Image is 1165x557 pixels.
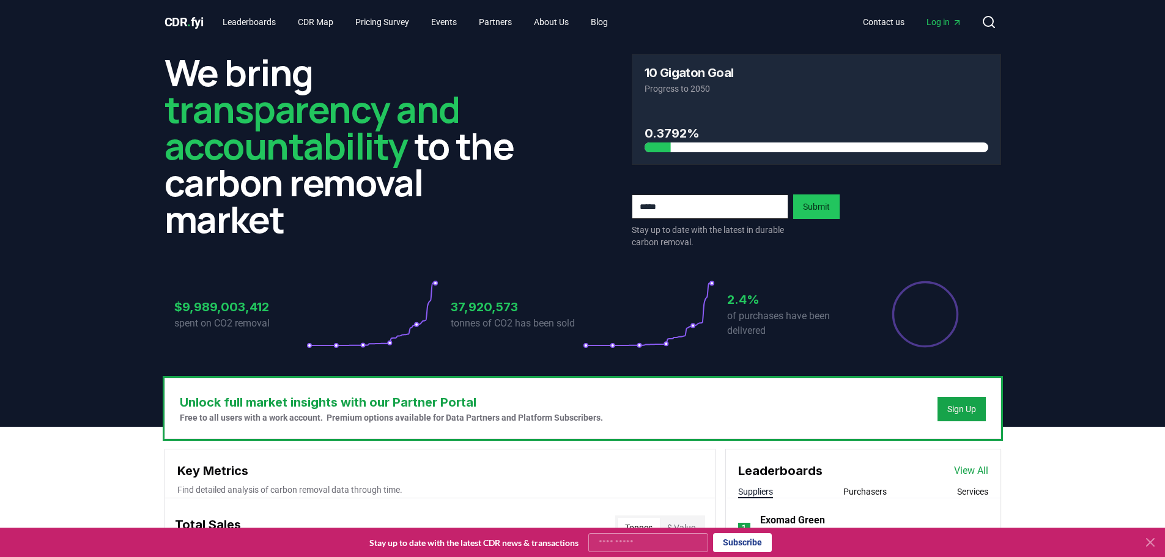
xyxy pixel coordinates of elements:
[954,463,988,478] a: View All
[177,462,703,480] h3: Key Metrics
[421,11,467,33] a: Events
[187,15,191,29] span: .
[175,515,241,540] h3: Total Sales
[469,11,522,33] a: Partners
[177,484,703,496] p: Find detailed analysis of carbon removal data through time.
[645,83,988,95] p: Progress to 2050
[165,15,204,29] span: CDR fyi
[524,11,579,33] a: About Us
[174,316,306,331] p: spent on CO2 removal
[727,309,859,338] p: of purchases have been delivered
[213,11,618,33] nav: Main
[645,124,988,142] h3: 0.3792%
[793,194,840,219] button: Submit
[581,11,618,33] a: Blog
[843,485,887,498] button: Purchasers
[853,11,914,33] a: Contact us
[165,54,534,237] h2: We bring to the carbon removal market
[660,518,703,537] button: $ Value
[926,16,962,28] span: Log in
[180,393,603,411] h3: Unlock full market insights with our Partner Portal
[938,397,986,421] button: Sign Up
[632,224,788,248] p: Stay up to date with the latest in durable carbon removal.
[174,298,306,316] h3: $9,989,003,412
[891,280,960,349] div: Percentage of sales delivered
[618,518,660,537] button: Tonnes
[853,11,972,33] nav: Main
[180,411,603,424] p: Free to all users with a work account. Premium options available for Data Partners and Platform S...
[165,84,460,171] span: transparency and accountability
[288,11,343,33] a: CDR Map
[213,11,286,33] a: Leaderboards
[957,485,988,498] button: Services
[947,403,976,415] a: Sign Up
[917,11,972,33] a: Log in
[727,290,859,309] h3: 2.4%
[346,11,419,33] a: Pricing Survey
[451,316,583,331] p: tonnes of CO2 has been sold
[738,462,823,480] h3: Leaderboards
[645,67,734,79] h3: 10 Gigaton Goal
[165,13,204,31] a: CDR.fyi
[451,298,583,316] h3: 37,920,573
[760,513,825,528] a: Exomad Green
[741,522,747,536] p: 1
[738,485,773,498] button: Suppliers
